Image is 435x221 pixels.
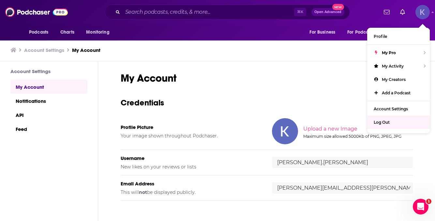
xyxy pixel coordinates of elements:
h5: Email Address [121,181,262,187]
input: username [272,157,413,168]
input: email [272,182,413,194]
span: My Pro [382,50,396,55]
span: ⌘ K [294,8,306,16]
span: For Business [309,28,335,37]
h5: This will be displayed publicly. [121,189,262,195]
img: Your profile image [272,118,298,144]
a: Feed [10,122,87,136]
h1: My Account [121,72,413,85]
span: New [332,4,344,10]
span: Log Out [374,120,390,125]
a: Charts [56,26,78,39]
img: User Profile [415,5,430,19]
a: Profile [367,30,430,43]
a: My Account [72,47,100,53]
span: Podcasts [29,28,48,37]
span: Charts [60,28,74,37]
span: My Activity [382,64,404,69]
ul: Show profile menu [367,28,430,133]
span: For Podcasters [347,28,379,37]
h5: Username [121,155,262,161]
input: Search podcasts, credits, & more... [123,7,294,17]
button: open menu [82,26,118,39]
div: Maximum size allowed 5000Kb of PNG, JPEG, JPG [303,134,412,139]
a: Account Settings [24,47,64,53]
img: Podchaser - Follow, Share and Rate Podcasts [5,6,68,18]
a: Show notifications dropdown [397,7,408,18]
div: Search podcasts, credits, & more... [105,5,350,20]
a: My Creators [367,73,430,86]
button: Show profile menu [415,5,430,19]
h3: Credentials [121,98,413,108]
a: API [10,108,87,122]
span: Logged in as kristina.caracciolo [415,5,430,19]
a: My Account [10,80,87,94]
span: Add a Podcast [382,90,411,95]
button: Open AdvancedNew [311,8,344,16]
span: My Creators [382,77,406,82]
h5: Profile Picture [121,124,262,130]
a: Notifications [10,94,87,108]
b: not [139,189,147,195]
a: Add a Podcast [367,86,430,100]
h5: New likes on your reviews or lists [121,164,262,170]
h5: Your image shown throughout Podchaser. [121,133,262,139]
h3: Account Settings [10,68,87,74]
iframe: Intercom live chat [413,199,428,214]
a: Account Settings [367,102,430,116]
button: open menu [305,26,343,39]
span: 1 [426,199,431,204]
span: Open Advanced [314,10,341,14]
span: Profile [374,34,387,39]
a: Show notifications dropdown [381,7,392,18]
button: open menu [24,26,57,39]
button: open menu [387,26,411,39]
button: open menu [343,26,388,39]
span: Account Settings [374,106,408,111]
span: Monitoring [86,28,109,37]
